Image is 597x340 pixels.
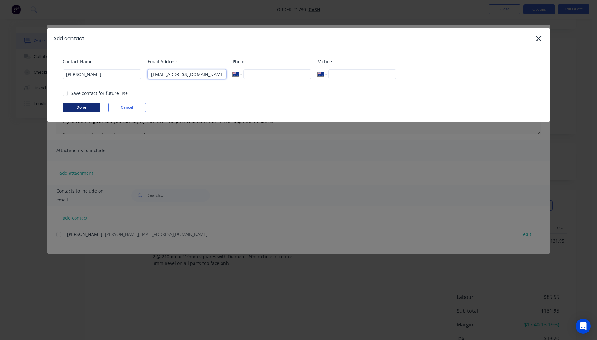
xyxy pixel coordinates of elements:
[71,90,128,96] div: Save contact for future use
[53,35,84,42] div: Add contact
[148,58,226,65] label: Email Address
[63,58,141,65] label: Contact Name
[233,58,311,65] label: Phone
[318,58,396,65] label: Mobile
[108,103,146,112] button: Cancel
[576,319,591,334] div: Open Intercom Messenger
[63,103,100,112] button: Done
